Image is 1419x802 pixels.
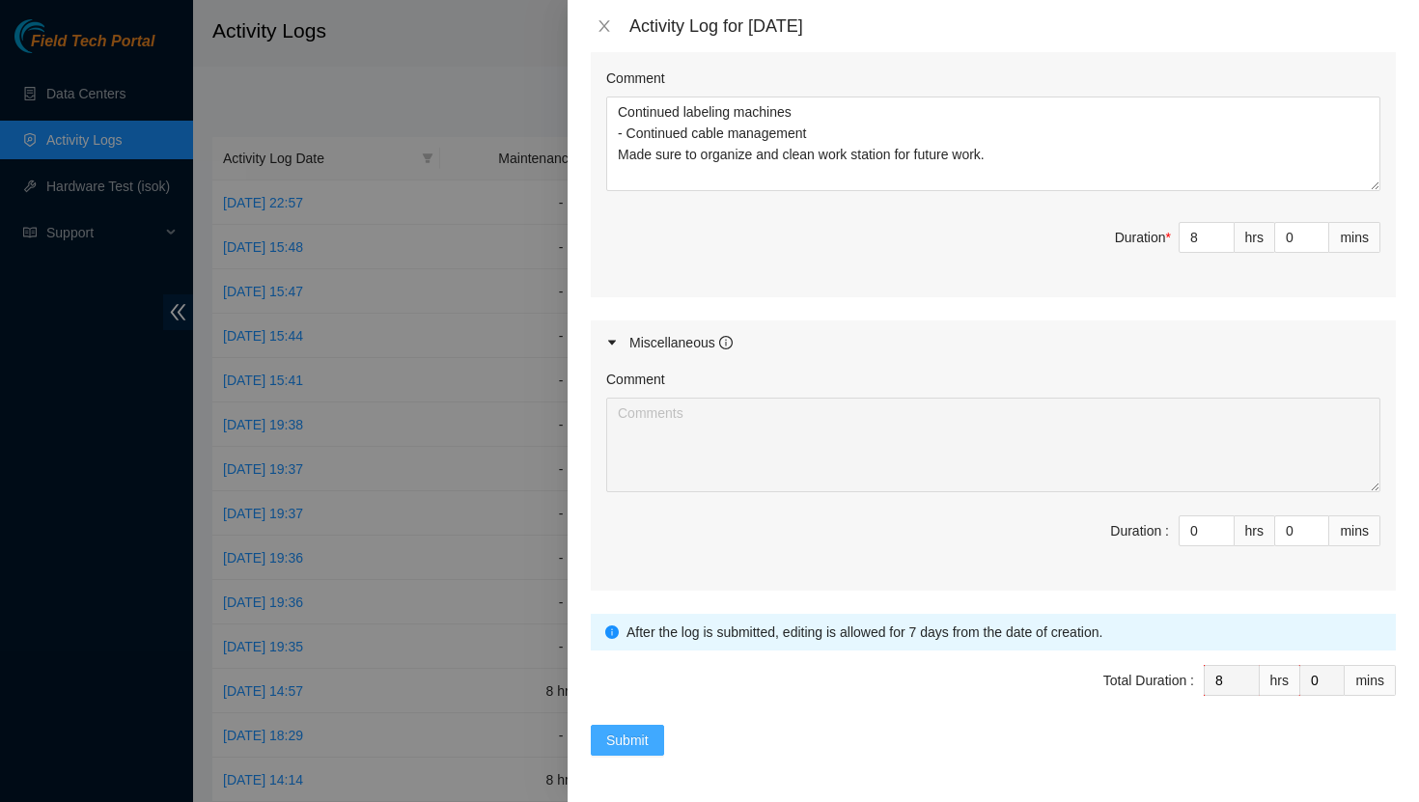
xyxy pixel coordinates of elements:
[1110,520,1169,541] div: Duration :
[1235,222,1275,253] div: hrs
[606,97,1380,191] textarea: Comment
[606,68,665,89] label: Comment
[1115,227,1171,248] div: Duration
[606,337,618,348] span: caret-right
[1103,670,1194,691] div: Total Duration :
[606,398,1380,492] textarea: Comment
[606,730,649,751] span: Submit
[591,17,618,36] button: Close
[597,18,612,34] span: close
[591,320,1396,365] div: Miscellaneous info-circle
[606,369,665,390] label: Comment
[1235,515,1275,546] div: hrs
[1329,515,1380,546] div: mins
[626,622,1381,643] div: After the log is submitted, editing is allowed for 7 days from the date of creation.
[1329,222,1380,253] div: mins
[605,625,619,639] span: info-circle
[591,725,664,756] button: Submit
[629,15,1396,37] div: Activity Log for [DATE]
[629,332,733,353] div: Miscellaneous
[1260,665,1300,696] div: hrs
[719,336,733,349] span: info-circle
[1345,665,1396,696] div: mins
